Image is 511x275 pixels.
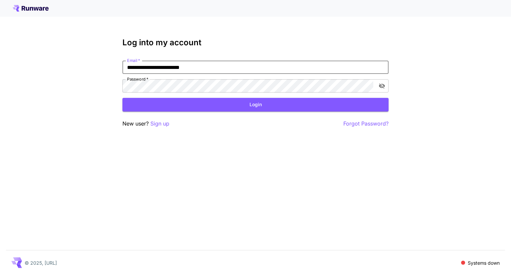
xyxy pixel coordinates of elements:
label: Password [127,76,148,82]
p: New user? [122,120,169,128]
p: © 2025, [URL] [25,259,57,266]
p: Systems down [468,259,500,266]
label: Email [127,58,140,63]
button: Forgot Password? [343,120,389,128]
h3: Log into my account [122,38,389,47]
button: Login [122,98,389,112]
button: Sign up [150,120,169,128]
button: toggle password visibility [376,80,388,92]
